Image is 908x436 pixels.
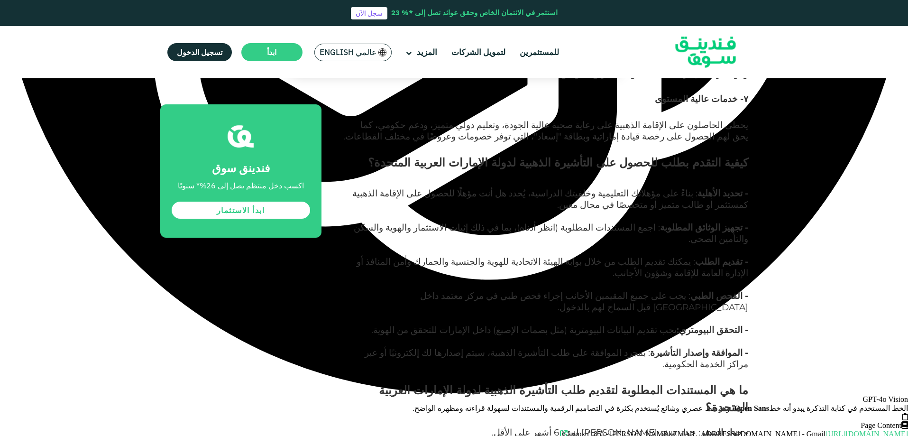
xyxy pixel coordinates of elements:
span: عالمي English [320,47,376,58]
div: اكسب دخل منتظم يصل إلى 26%* سنويًا [178,180,304,191]
span: - تقديم الطلب [695,256,748,267]
span: Page Content [861,421,901,429]
span: - الفحص الطبي [690,290,748,301]
span: المزيد [417,47,437,57]
span: : يجب على جميع المقيمين الأجانب إجراء فحص طبي في مركز معتمد داخل [GEOGRAPHIC_DATA] قبل السماح لهم... [420,290,748,313]
span: GPT-4o Vision [862,395,908,403]
a: تسجيل الدخول [167,43,232,61]
img: Logo [659,28,752,76]
span: ابدأ [267,47,276,57]
span: يحظى الحاصلون على الإقامة الذهبية على رعاية صحية عالية الجودة، وتعليم دولي متميز، ودعم حكومي، كما... [343,120,748,142]
span: كيفية التقدم بطلب للحصول على التأشيرة الذهبية لدولة الإمارات العربية المتحدة؟ [368,156,748,169]
span: : بناءً على مؤهلاتك التعليمية وخلفيتك الدراسية، يُحدد هل أنت مؤهلًا للحصول على الإقامة الذهبية كم... [352,188,748,210]
span: : [677,325,679,335]
a: ابدأ الاستثمار [172,202,310,219]
a: للمستثمرين [517,45,561,60]
span: ٧- خدمات عالية المستوى [655,93,748,104]
img: SA Flag [378,48,387,56]
div: استثمر في الائتمان الخاص وحقق عوائد تصل إلى *% 23 [391,8,558,19]
span: يجب تقديم البيانات البيومترية (مثل بصمات الإصبع) داخل الإمارات للتحقق من الهوية. [371,325,677,335]
span: ي [679,325,686,335]
strong: Open Sans [734,404,769,412]
span: فندينق سوق [212,160,270,176]
span: ما هي المستندات المطلوبة لتقديم طلب التأشيرة الذهبية لدولة الإمارات العربية المتحدة؟ [379,383,748,414]
span: : يمكنك تقديم الطلب من خلال بوابة الهيئة الاتحادية للهوية والجنسية والجمارك وأمن المنافذ أو الإدا... [357,256,748,278]
span: - تجهيز الوثائق المطلوبة [660,222,748,233]
a: سجل الآن [351,7,387,19]
span: تسجيل الدخول [177,47,222,57]
a: لتمويل الشركات [449,45,508,60]
span: - التحقق البيومتر [686,325,748,335]
span: - الموافقة وإصدار التأشيرة [650,347,748,358]
span: : بمجرد الموافقة على طلب التأشيرة الذهبية، سيتم إصدارها لك إلكترونيًا أو عبر مراكز الخدمة الحكومية. [365,347,748,370]
span: : اجمع المستندات المطلوبة (انظر أدناه)، بما في ذلك إثبات الاستثمار والهوية والسكن والتأمين الصحي. [354,222,748,244]
span: - تحديد الأهلية [697,188,748,199]
img: fsicon [228,123,254,149]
